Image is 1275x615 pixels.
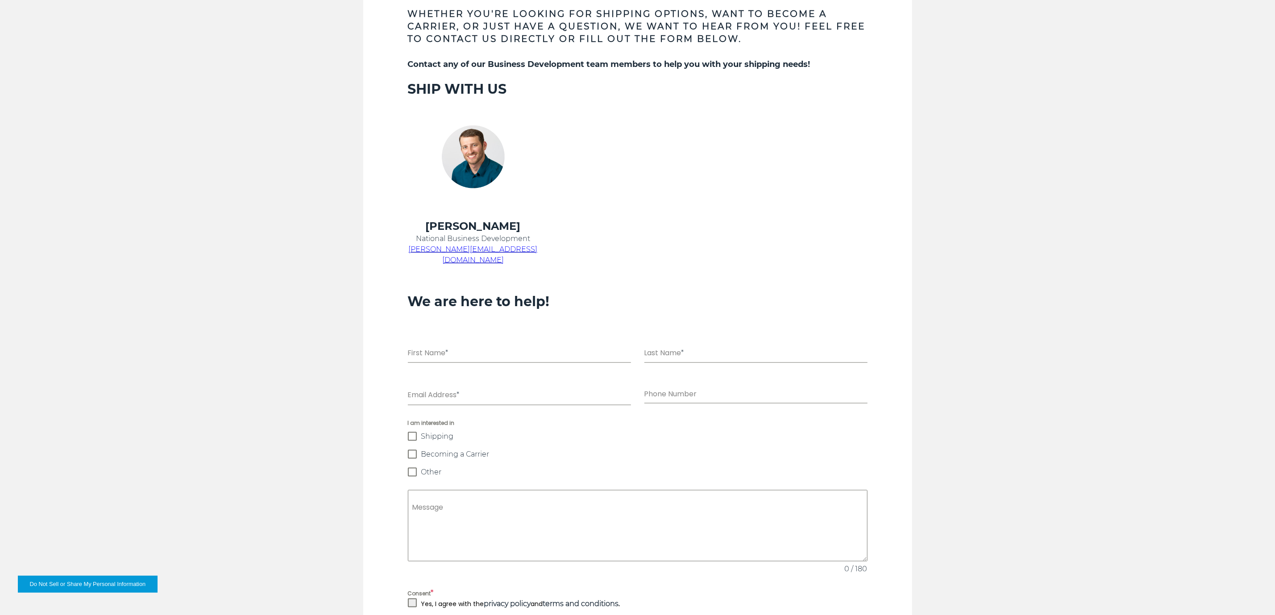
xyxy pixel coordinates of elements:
h3: Whether you're looking for shipping options, want to become a carrier, or just have a question, w... [408,8,868,45]
h3: We are here to help! [408,293,868,310]
a: terms and conditions [543,599,619,608]
label: Shipping [408,432,868,441]
span: 0 / 180 [845,564,868,574]
p: National Business Development [408,233,539,244]
p: Yes, I agree with the and [421,598,620,609]
button: Do Not Sell or Share My Personal Information [18,576,158,593]
a: privacy policy [484,599,531,608]
h4: [PERSON_NAME] [408,219,539,233]
a: [PERSON_NAME][EMAIL_ADDRESS][DOMAIN_NAME] [409,245,538,264]
h5: Contact any of our Business Development team members to help you with your shipping needs! [408,58,868,70]
h3: SHIP WITH US [408,81,868,98]
span: I am interested in [408,419,868,428]
label: Other [408,468,868,477]
strong: . [543,599,620,608]
span: Other [421,468,442,477]
span: Shipping [421,432,454,441]
label: Consent [408,588,868,598]
span: Becoming a Carrier [421,450,490,459]
label: Becoming a Carrier [408,450,868,459]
